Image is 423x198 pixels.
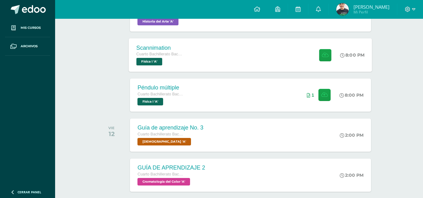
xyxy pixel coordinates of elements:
[353,9,389,15] span: Mi Perfil
[18,190,41,194] span: Cerrar panel
[108,126,115,130] div: VIE
[108,130,115,138] div: 12
[137,124,203,131] div: Guía de aprendizaje No. 3
[21,25,41,30] span: Mis cursos
[340,52,365,58] div: 8:00 PM
[137,138,191,145] span: Biblia 'A'
[137,84,184,91] div: Péndulo múltiple
[336,3,349,16] img: f220d820049fc05fb739fdb52607cd30.png
[5,37,50,56] a: Archivos
[312,93,314,98] span: 1
[340,172,364,178] div: 2:00 PM
[339,92,364,98] div: 8:00 PM
[21,44,38,49] span: Archivos
[307,93,314,98] div: Archivos entregados
[353,4,389,10] span: [PERSON_NAME]
[137,18,178,25] span: Historia del Arte 'A'
[137,172,184,176] span: Cuarto Bachillerato Bachillerato en CCLL con Orientación en Diseño Gráfico
[137,178,190,185] span: Cromatología del Color 'A'
[5,19,50,37] a: Mis cursos
[137,165,205,171] div: GUÍA DE APRENDIZAJE 2
[137,58,162,65] span: Física I 'A'
[137,44,184,51] div: Scannimation
[340,132,364,138] div: 2:00 PM
[137,52,184,56] span: Cuarto Bachillerato Bachillerato en CCLL con Orientación en Diseño Gráfico
[137,132,184,136] span: Cuarto Bachillerato Bachillerato en CCLL con Orientación en Diseño Gráfico
[137,98,163,105] span: Física I 'A'
[137,92,184,96] span: Cuarto Bachillerato Bachillerato en CCLL con Orientación en Diseño Gráfico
